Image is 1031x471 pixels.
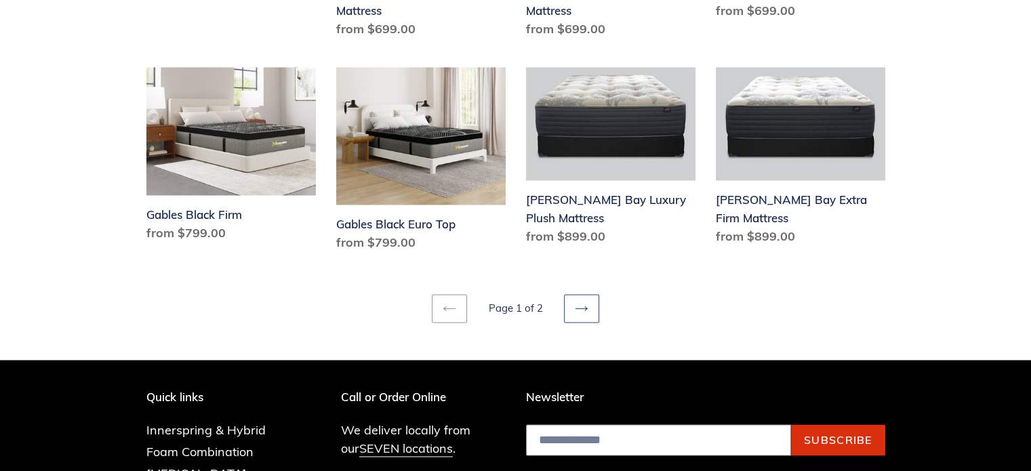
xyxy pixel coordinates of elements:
[341,421,506,457] p: We deliver locally from our .
[526,390,885,404] p: Newsletter
[146,422,266,438] a: Innerspring & Hybrid
[146,67,316,247] a: Gables Black Firm
[791,424,885,455] button: Subscribe
[341,390,506,404] p: Call or Order Online
[336,67,506,257] a: Gables Black Euro Top
[716,67,885,251] a: Chadwick Bay Extra Firm Mattress
[359,441,453,457] a: SEVEN locations
[804,433,872,447] span: Subscribe
[146,390,286,404] p: Quick links
[470,301,561,316] li: Page 1 of 2
[146,444,254,459] a: Foam Combination
[526,424,791,455] input: Email address
[526,67,695,251] a: Chadwick Bay Luxury Plush Mattress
